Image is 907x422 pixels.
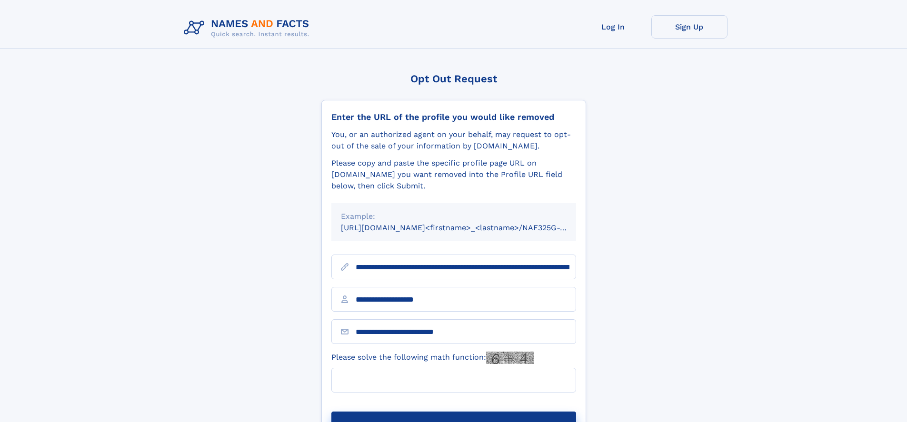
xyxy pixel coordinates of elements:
a: Sign Up [651,15,728,39]
div: Enter the URL of the profile you would like removed [331,112,576,122]
div: Please copy and paste the specific profile page URL on [DOMAIN_NAME] you want removed into the Pr... [331,157,576,192]
img: Logo Names and Facts [180,15,317,41]
a: Log In [575,15,651,39]
div: You, or an authorized agent on your behalf, may request to opt-out of the sale of your informatio... [331,129,576,152]
small: [URL][DOMAIN_NAME]<firstname>_<lastname>/NAF325G-xxxxxxxx [341,223,594,232]
label: Please solve the following math function: [331,352,534,364]
div: Example: [341,211,567,222]
div: Opt Out Request [321,73,586,85]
